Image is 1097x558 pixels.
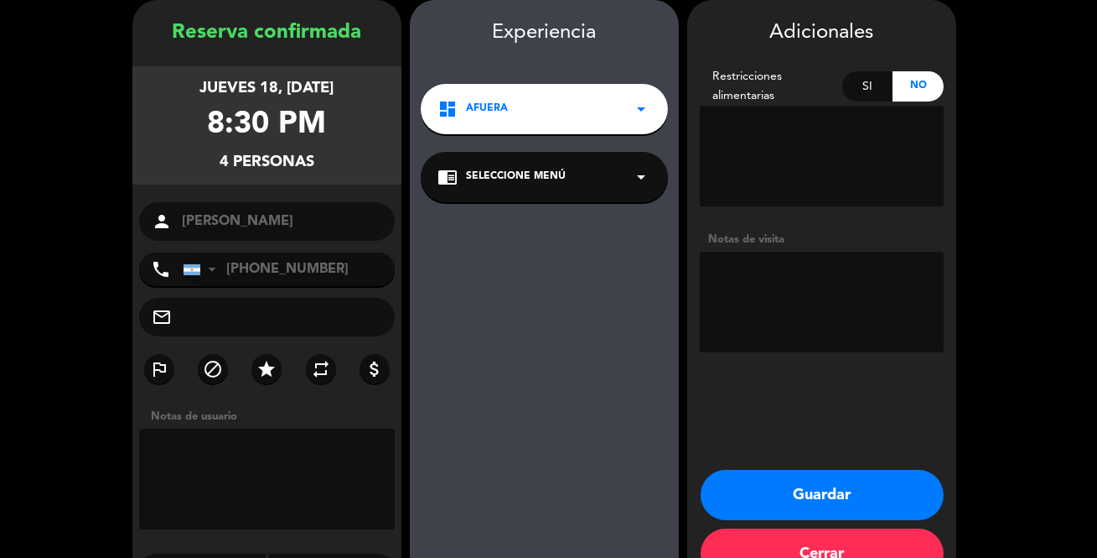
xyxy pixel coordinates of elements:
div: Reserva confirmada [132,17,401,50]
div: Notas de usuario [142,408,401,425]
span: Afuera [466,101,508,117]
div: Experiencia [410,17,679,50]
div: Argentina: +54 [184,253,222,285]
div: jueves 18, [DATE] [200,76,334,101]
div: Si [842,71,893,102]
i: person [152,211,172,232]
div: Adicionales [700,17,944,50]
i: block [203,359,223,379]
i: outlined_flag [149,359,169,379]
div: Notas de visita [700,231,944,248]
div: Restricciones alimentarias [700,67,842,106]
i: chrome_reader_mode [437,167,458,187]
i: mail_outline [152,307,172,327]
i: attach_money [365,359,385,379]
i: phone [151,259,171,279]
div: No [893,71,944,102]
i: arrow_drop_down [631,99,651,119]
div: 4 personas [220,150,314,175]
i: star [256,359,277,379]
span: Seleccione Menú [466,169,566,185]
div: 8:30 PM [208,101,327,150]
i: repeat [311,359,331,379]
button: Guardar [701,470,944,520]
i: dashboard [437,99,458,119]
i: arrow_drop_down [631,167,651,187]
